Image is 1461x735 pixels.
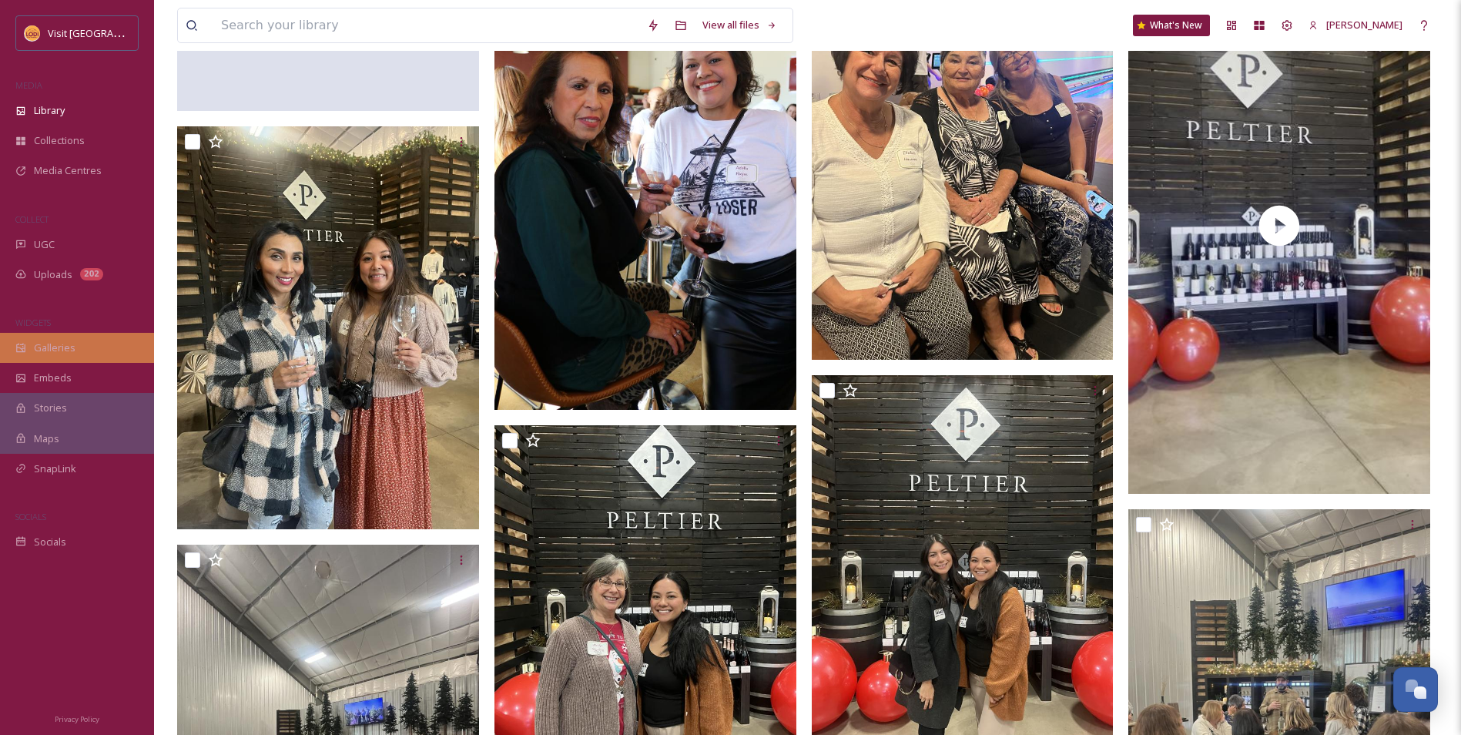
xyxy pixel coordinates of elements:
[695,10,785,40] a: View all files
[80,268,103,280] div: 202
[1133,15,1210,36] a: What's New
[34,133,85,148] span: Collections
[34,431,59,446] span: Maps
[15,213,49,225] span: COLLECT
[34,163,102,178] span: Media Centres
[1393,667,1438,712] button: Open Chat
[15,511,46,522] span: SOCIALS
[15,79,42,91] span: MEDIA
[48,25,167,40] span: Visit [GEOGRAPHIC_DATA]
[34,267,72,282] span: Uploads
[55,709,99,727] a: Privacy Policy
[34,103,65,118] span: Library
[34,401,67,415] span: Stories
[1301,10,1410,40] a: [PERSON_NAME]
[34,237,55,252] span: UGC
[55,714,99,724] span: Privacy Policy
[34,371,72,385] span: Embeds
[34,535,66,549] span: Socials
[25,25,40,41] img: Square%20Social%20Visit%20Lodi.png
[34,461,76,476] span: SnapLink
[34,341,75,355] span: Galleries
[213,8,639,42] input: Search your library
[1326,18,1402,32] span: [PERSON_NAME]
[177,126,479,529] img: 20231213_232954654_iOS.heic
[15,317,51,328] span: WIDGETS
